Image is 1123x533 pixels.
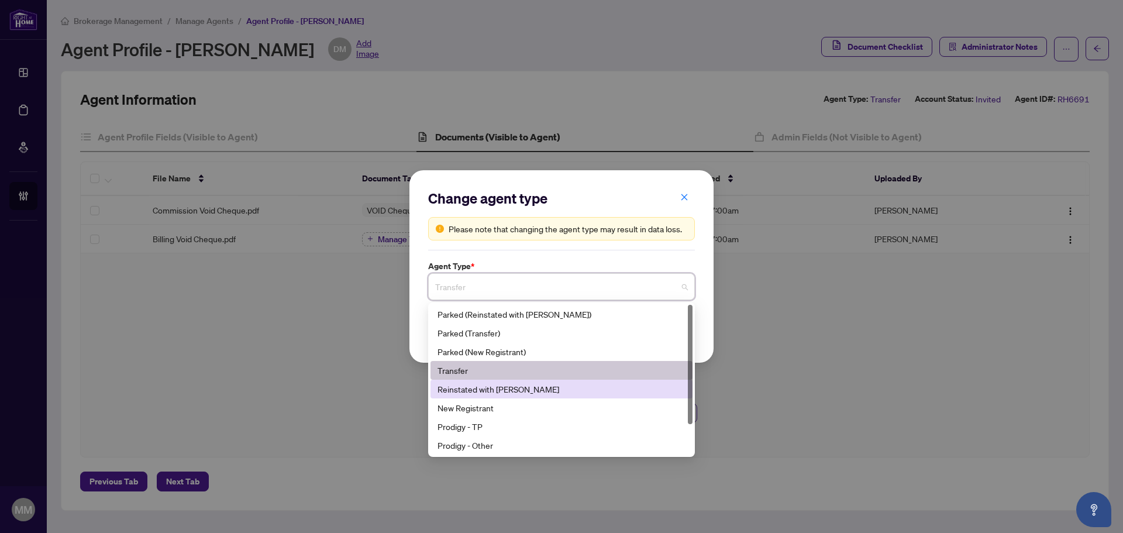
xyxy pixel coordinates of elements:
span: exclamation-circle [436,225,444,233]
div: Prodigy - TP [438,420,685,433]
div: Reinstated with RAHR [430,380,693,398]
span: close [680,193,688,201]
div: Reinstated with [PERSON_NAME] [438,383,685,396]
label: Agent Type [428,260,695,273]
div: Parked (New Registrant) [430,342,693,361]
div: Parked (New Registrant) [438,345,685,358]
div: Parked (Reinstated with [PERSON_NAME]) [438,308,685,321]
div: Parked (Transfer) [438,326,685,339]
div: Parked (Transfer) [430,324,693,342]
h2: Change agent type [428,189,695,208]
div: Prodigy - TP [430,417,693,436]
div: New Registrant [430,398,693,417]
div: Transfer [430,361,693,380]
button: Open asap [1076,492,1111,527]
div: New Registrant [438,401,685,414]
div: Prodigy - Other [430,436,693,455]
div: Transfer [438,364,685,377]
span: Transfer [435,276,688,298]
div: Parked (Reinstated with RAHR) [430,305,693,324]
div: Please note that changing the agent type may result in data loss. [449,222,687,235]
div: Prodigy - Other [438,439,685,452]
